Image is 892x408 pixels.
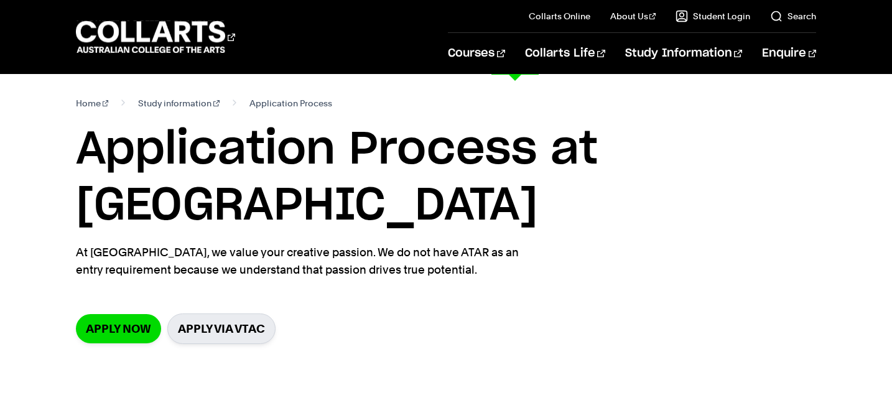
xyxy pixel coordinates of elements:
div: Go to homepage [76,19,235,55]
h1: Application Process at [GEOGRAPHIC_DATA] [76,122,816,234]
a: Apply via VTAC [167,313,276,344]
span: Application Process [249,95,332,112]
a: Home [76,95,109,112]
a: Student Login [676,10,750,22]
a: Collarts Online [529,10,590,22]
a: Apply now [76,314,161,343]
a: Study Information [625,33,742,74]
a: Collarts Life [525,33,605,74]
a: Study information [138,95,220,112]
a: Search [770,10,816,22]
a: Courses [448,33,504,74]
a: Enquire [762,33,816,74]
p: At [GEOGRAPHIC_DATA], we value your creative passion. We do not have ATAR as an entry requirement... [76,244,530,279]
a: About Us [610,10,656,22]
